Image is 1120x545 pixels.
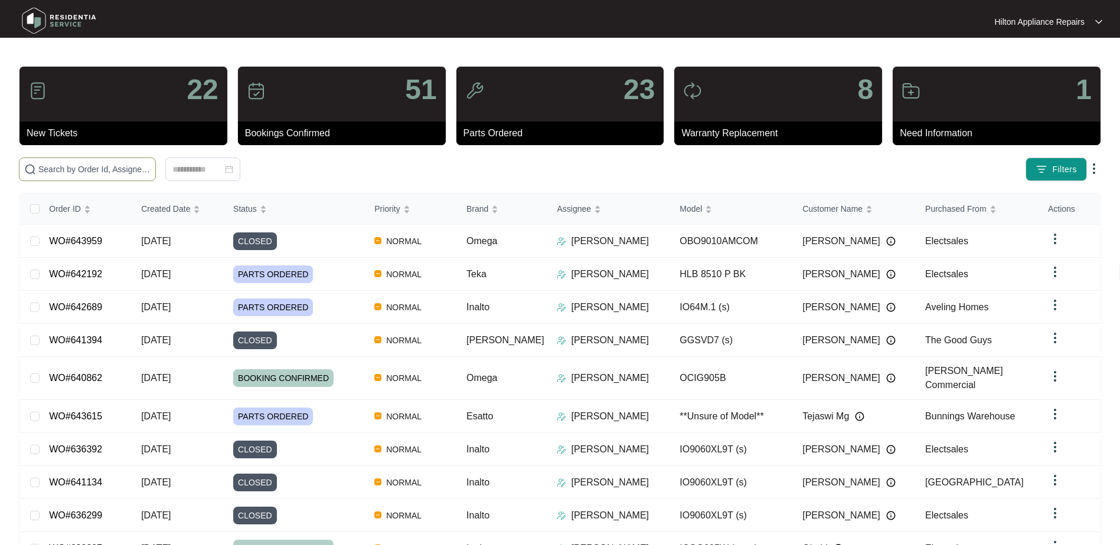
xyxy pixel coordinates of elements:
[233,202,257,215] span: Status
[141,302,171,312] span: [DATE]
[381,442,426,457] span: NORMAL
[28,81,47,100] img: icon
[1048,407,1062,421] img: dropdown arrow
[925,510,968,520] span: Electsales
[466,302,489,312] span: Inalto
[925,269,968,279] span: Electsales
[141,411,171,421] span: [DATE]
[802,234,880,248] span: [PERSON_NAME]
[1039,193,1100,225] th: Actions
[1048,440,1062,454] img: dropdown arrow
[49,444,102,454] a: WO#636392
[802,409,849,423] span: Tejaswi Mg
[1036,163,1047,175] img: filter icon
[466,335,544,345] span: [PERSON_NAME]
[233,265,313,283] span: PARTS ORDERED
[557,511,566,520] img: Assigner Icon
[374,237,381,244] img: Vercel Logo
[466,510,489,520] span: Inalto
[670,291,793,324] td: IO64M.1 (s)
[18,3,100,38] img: residentia service logo
[187,75,218,104] p: 22
[802,508,880,523] span: [PERSON_NAME]
[900,126,1101,140] p: Need Information
[925,202,986,215] span: Purchased From
[374,270,381,277] img: Vercel Logo
[571,300,649,314] p: [PERSON_NAME]
[925,444,968,454] span: Electsales
[857,75,873,104] p: 8
[49,202,81,215] span: Order ID
[381,234,426,248] span: NORMAL
[245,126,446,140] p: Bookings Confirmed
[802,333,880,347] span: [PERSON_NAME]
[233,369,334,387] span: BOOKING CONFIRMED
[681,126,882,140] p: Warranty Replacement
[1087,162,1101,176] img: dropdown arrow
[374,202,400,215] span: Priority
[802,475,880,490] span: [PERSON_NAME]
[1076,75,1092,104] p: 1
[374,303,381,310] img: Vercel Logo
[571,442,649,457] p: [PERSON_NAME]
[233,298,313,316] span: PARTS ORDERED
[670,193,793,225] th: Model
[132,193,224,225] th: Created Date
[49,411,102,421] a: WO#643615
[1048,506,1062,520] img: dropdown arrow
[571,409,649,423] p: [PERSON_NAME]
[571,267,649,281] p: [PERSON_NAME]
[557,373,566,383] img: Assigner Icon
[793,193,916,225] th: Customer Name
[466,236,497,246] span: Omega
[38,163,151,176] input: Search by Order Id, Assignee Name, Customer Name, Brand and Model
[571,475,649,490] p: [PERSON_NAME]
[925,477,1024,487] span: [GEOGRAPHIC_DATA]
[886,373,896,383] img: Info icon
[233,474,277,491] span: CLOSED
[925,366,1003,390] span: [PERSON_NAME] Commercial
[571,371,649,385] p: [PERSON_NAME]
[886,336,896,345] img: Info icon
[49,269,102,279] a: WO#642192
[557,237,566,246] img: Assigner Icon
[683,81,702,100] img: icon
[233,441,277,458] span: CLOSED
[925,236,968,246] span: Electsales
[457,193,547,225] th: Brand
[141,335,171,345] span: [DATE]
[141,477,171,487] span: [DATE]
[1052,163,1077,176] span: Filters
[670,499,793,532] td: IO9060XL9T (s)
[374,478,381,485] img: Vercel Logo
[381,300,426,314] span: NORMAL
[670,466,793,499] td: IO9060XL9T (s)
[381,333,426,347] span: NORMAL
[994,16,1085,28] p: Hilton Appliance Repairs
[141,373,171,383] span: [DATE]
[141,236,171,246] span: [DATE]
[233,331,277,349] span: CLOSED
[802,267,880,281] span: [PERSON_NAME]
[49,302,102,312] a: WO#642689
[141,269,171,279] span: [DATE]
[1048,232,1062,246] img: dropdown arrow
[557,303,566,312] img: Assigner Icon
[571,333,649,347] p: [PERSON_NAME]
[571,508,649,523] p: [PERSON_NAME]
[1048,473,1062,487] img: dropdown arrow
[886,237,896,246] img: Info icon
[463,126,664,140] p: Parts Ordered
[49,335,102,345] a: WO#641394
[466,202,488,215] span: Brand
[466,373,497,383] span: Omega
[571,234,649,248] p: [PERSON_NAME]
[24,163,36,175] img: search-icon
[670,258,793,291] td: HLB 8510 P BK
[557,202,591,215] span: Assignee
[27,126,227,140] p: New Tickets
[374,374,381,381] img: Vercel Logo
[466,444,489,454] span: Inalto
[557,445,566,454] img: Assigner Icon
[855,412,864,421] img: Info icon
